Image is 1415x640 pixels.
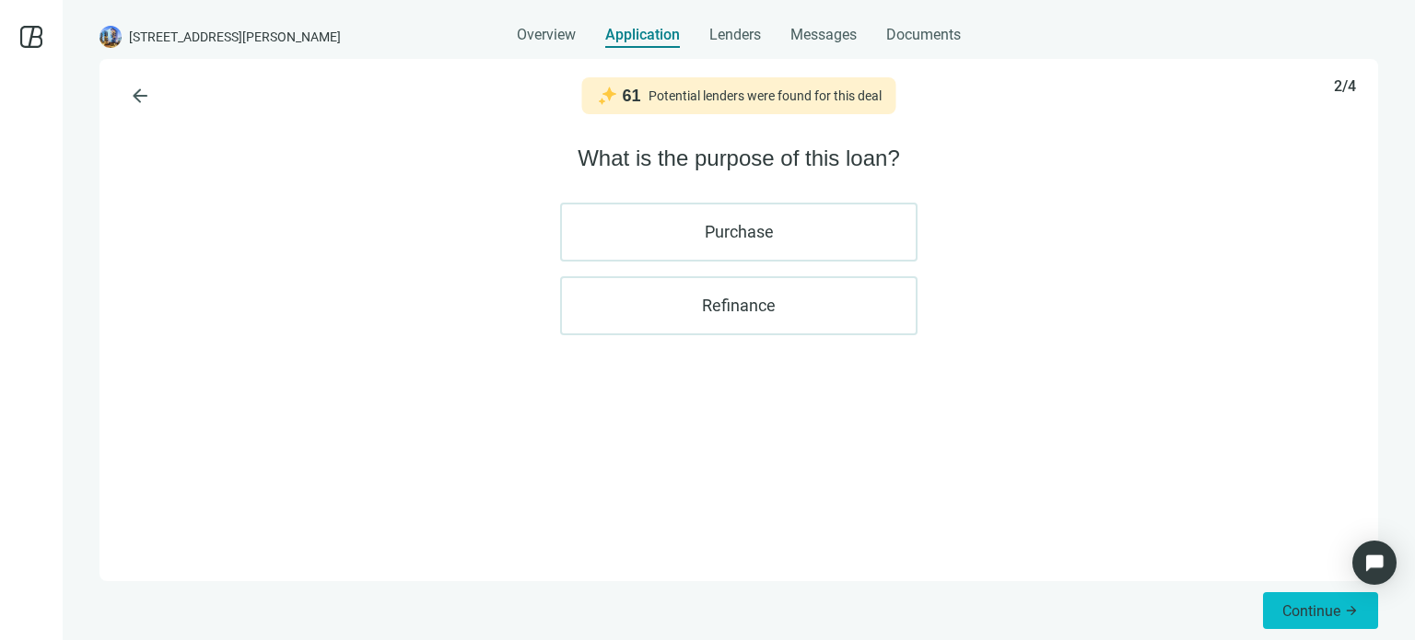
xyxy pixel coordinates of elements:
[622,85,640,107] span: 61
[886,26,961,44] span: Documents
[1334,77,1356,96] span: 2/4
[1282,602,1340,620] span: Continue
[1352,541,1397,585] div: Open Intercom Messenger
[605,26,680,44] span: Application
[790,26,857,44] span: Messages
[1344,603,1359,618] span: arrow_forward
[129,28,341,46] span: [STREET_ADDRESS][PERSON_NAME]
[709,26,761,44] span: Lenders
[517,26,576,44] span: Overview
[560,203,918,262] label: Purchase
[649,88,882,103] div: Potential lenders were found for this deal
[122,77,158,114] button: arrow_back
[560,276,918,335] label: Refinance
[122,144,1356,173] h2: What is the purpose of this loan?
[99,26,122,48] img: deal-logo
[129,85,151,107] span: arrow_back
[1263,592,1378,629] button: Continuearrow_forward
